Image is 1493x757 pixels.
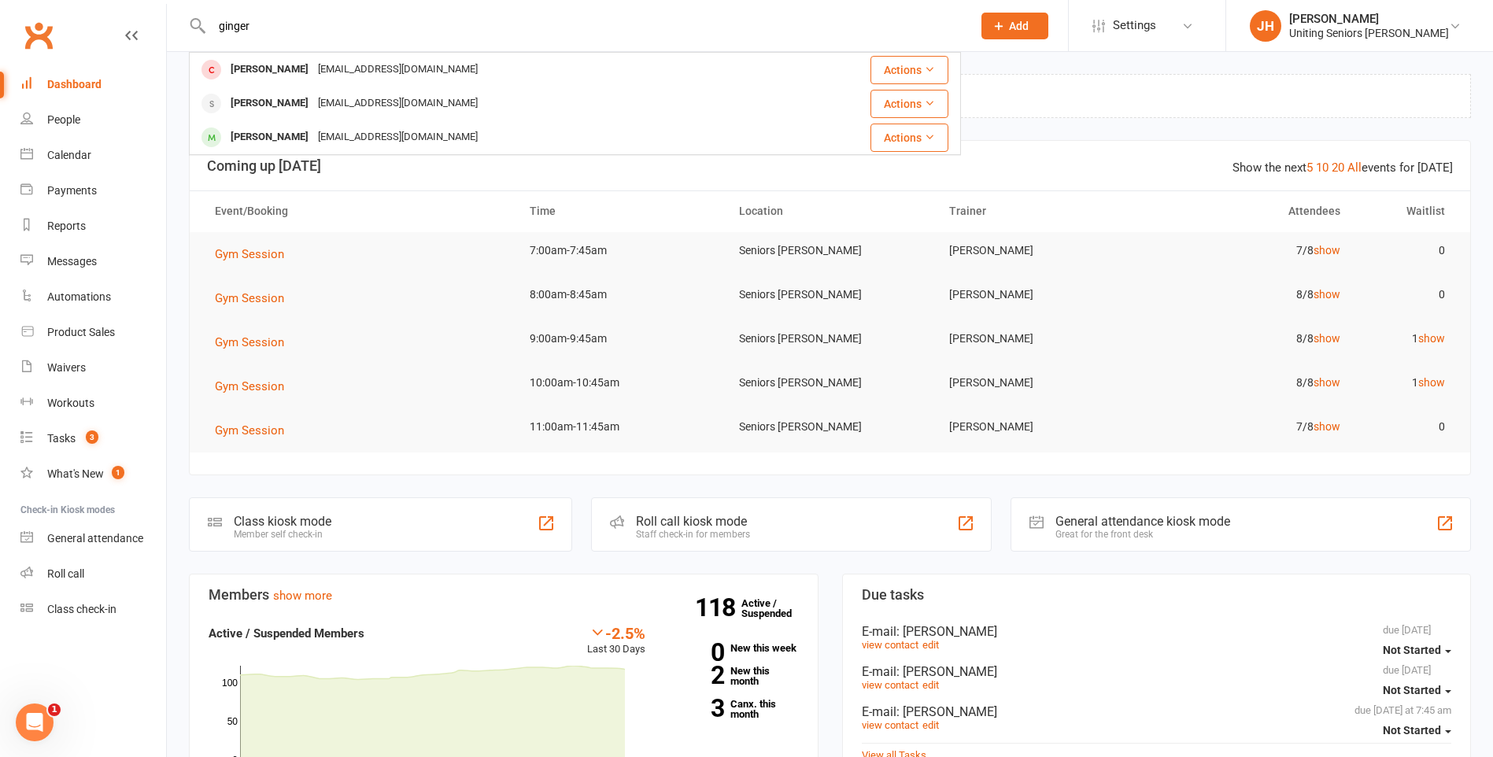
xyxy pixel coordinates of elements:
div: Product Sales [47,326,115,338]
td: 0 [1354,232,1459,269]
div: Staff check-in for members [636,529,750,540]
div: Last 30 Days [587,624,645,658]
td: 7/8 [1144,408,1354,445]
div: Workouts [47,397,94,409]
span: : [PERSON_NAME] [896,664,997,679]
a: edit [922,639,939,651]
div: General attendance kiosk mode [1055,514,1230,529]
h3: Members [209,587,799,603]
span: Not Started [1383,724,1441,737]
div: [PERSON_NAME] [226,126,313,149]
span: Gym Session [215,247,284,261]
span: Gym Session [215,335,284,349]
a: 3Canx. this month [669,699,799,719]
td: 1 [1354,320,1459,357]
span: Add [1009,20,1029,32]
a: Product Sales [20,315,166,350]
td: 0 [1354,408,1459,445]
button: Actions [870,124,948,152]
button: Add [981,13,1048,39]
td: [PERSON_NAME] [935,320,1144,357]
span: 1 [48,703,61,716]
div: Show the next events for [DATE] [1232,158,1453,177]
th: Trainer [935,191,1144,231]
div: Waivers [47,361,86,374]
th: Event/Booking [201,191,516,231]
td: [PERSON_NAME] [935,276,1144,313]
th: Location [725,191,934,231]
a: People [20,102,166,138]
a: What's New1 [20,456,166,492]
button: Gym Session [215,333,295,352]
div: Dashboard [47,78,102,90]
a: Clubworx [19,16,58,55]
strong: 2 [669,663,724,687]
td: 11:00am-11:45am [516,408,725,445]
th: Time [516,191,725,231]
td: Seniors [PERSON_NAME] [725,320,934,357]
a: Class kiosk mode [20,592,166,627]
td: Seniors [PERSON_NAME] [725,276,934,313]
div: Tasks [47,432,76,445]
a: view contact [862,679,918,691]
td: 7/8 [1144,232,1354,269]
a: Tasks 3 [20,421,166,456]
div: Calendar [47,149,91,161]
a: 2New this month [669,666,799,686]
span: Settings [1113,8,1156,43]
div: [EMAIL_ADDRESS][DOMAIN_NAME] [313,126,482,149]
div: Messages [47,255,97,268]
div: General attendance [47,532,143,545]
div: What's New [47,467,104,480]
a: show [1418,332,1445,345]
th: Attendees [1144,191,1354,231]
a: Messages [20,244,166,279]
a: Waivers [20,350,166,386]
a: Reports [20,209,166,244]
td: Seniors [PERSON_NAME] [725,408,934,445]
a: view contact [862,639,918,651]
td: 8/8 [1144,364,1354,401]
div: [EMAIL_ADDRESS][DOMAIN_NAME] [313,58,482,81]
td: 10:00am-10:45am [516,364,725,401]
div: Class kiosk mode [234,514,331,529]
div: Payments [47,184,97,197]
a: General attendance kiosk mode [20,521,166,556]
div: Class check-in [47,603,116,615]
input: Search... [207,15,961,37]
button: Not Started [1383,676,1451,704]
a: show more [273,589,332,603]
td: 8/8 [1144,320,1354,357]
strong: 0 [669,641,724,664]
td: Seniors [PERSON_NAME] [725,232,934,269]
div: People [47,113,80,126]
td: 0 [1354,276,1459,313]
a: Payments [20,173,166,209]
div: Roll call [47,567,84,580]
a: 5 [1306,161,1313,175]
div: E-mail [862,624,1452,639]
th: Waitlist [1354,191,1459,231]
a: All [1347,161,1362,175]
a: 0New this week [669,643,799,653]
a: Automations [20,279,166,315]
button: Gym Session [215,289,295,308]
a: show [1314,288,1340,301]
div: [EMAIL_ADDRESS][DOMAIN_NAME] [313,92,482,115]
span: : [PERSON_NAME] [896,624,997,639]
div: JH [1250,10,1281,42]
div: Automations [47,290,111,303]
strong: 118 [695,596,741,619]
td: [PERSON_NAME] [935,364,1144,401]
a: 20 [1332,161,1344,175]
a: 118Active / Suspended [741,586,811,630]
td: 8:00am-8:45am [516,276,725,313]
h3: Coming up [DATE] [207,158,1453,174]
button: Gym Session [215,377,295,396]
div: -2.5% [587,624,645,641]
iframe: Intercom live chat [16,703,54,741]
a: 10 [1316,161,1329,175]
button: Actions [870,56,948,84]
div: Roll call kiosk mode [636,514,750,529]
strong: Active / Suspended Members [209,626,364,641]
